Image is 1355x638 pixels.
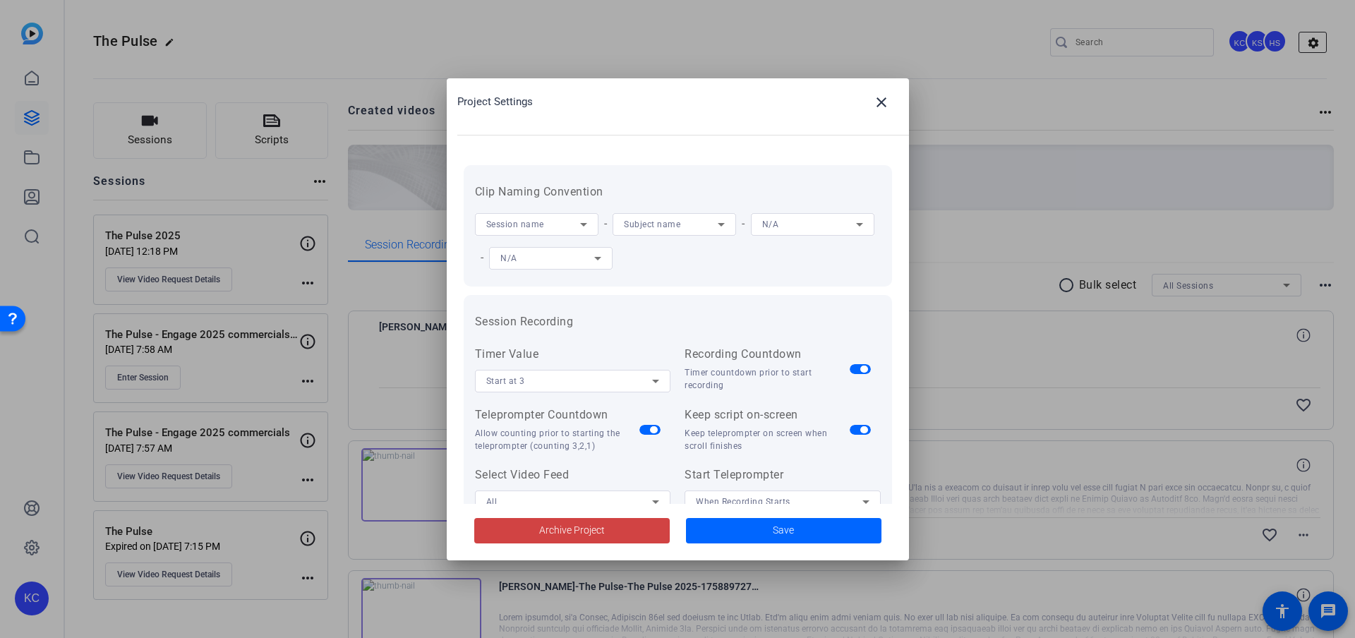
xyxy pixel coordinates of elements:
[500,253,517,263] span: N/A
[486,219,544,229] span: Session name
[475,313,881,330] h3: Session Recording
[475,467,671,483] div: Select Video Feed
[475,183,881,200] h3: Clip Naming Convention
[475,407,640,423] div: Teleprompter Countdown
[696,497,790,507] span: When Recording Starts
[486,497,498,507] span: All
[685,346,850,363] div: Recording Countdown
[598,217,613,230] span: -
[475,251,490,264] span: -
[773,523,794,538] span: Save
[873,94,890,111] mat-icon: close
[685,366,850,392] div: Timer countdown prior to start recording
[475,346,671,363] div: Timer Value
[624,219,680,229] span: Subject name
[457,85,909,119] div: Project Settings
[474,518,670,543] button: Archive Project
[685,407,850,423] div: Keep script on-screen
[475,427,640,452] div: Allow counting prior to starting the teleprompter (counting 3,2,1)
[486,376,525,386] span: Start at 3
[736,217,751,230] span: -
[685,467,881,483] div: Start Teleprompter
[685,427,850,452] div: Keep teleprompter on screen when scroll finishes
[762,219,779,229] span: N/A
[539,523,605,538] span: Archive Project
[686,518,881,543] button: Save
